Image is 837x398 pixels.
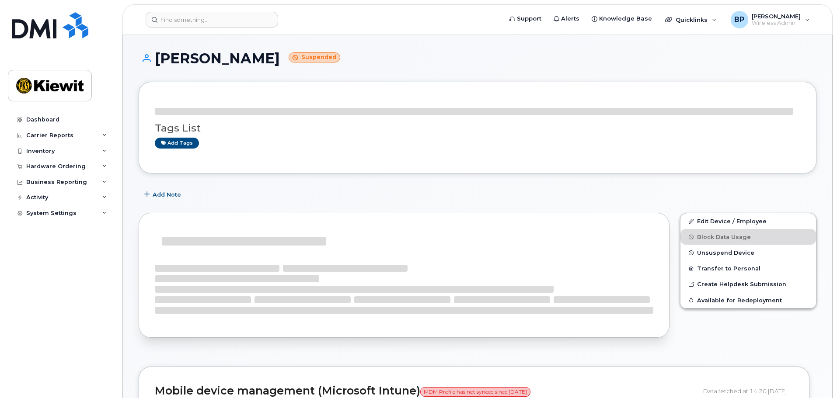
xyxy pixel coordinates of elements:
span: Unsuspend Device [697,249,754,256]
small: Suspended [289,52,340,62]
span: MDM Profile has not synced since [DATE] [420,387,530,397]
a: Create Helpdesk Submission [680,276,816,292]
span: Add Note [153,190,181,199]
span: Available for Redeployment [697,297,782,303]
h3: Tags List [155,123,800,134]
button: Add Note [139,187,188,202]
a: Edit Device / Employee [680,213,816,229]
button: Transfer to Personal [680,260,816,276]
h1: [PERSON_NAME] [139,51,816,66]
a: Add tags [155,138,199,149]
button: Available for Redeployment [680,292,816,308]
button: Unsuspend Device [680,245,816,260]
h2: Mobile device management (Microsoft Intune) [155,385,697,397]
button: Block Data Usage [680,229,816,245]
